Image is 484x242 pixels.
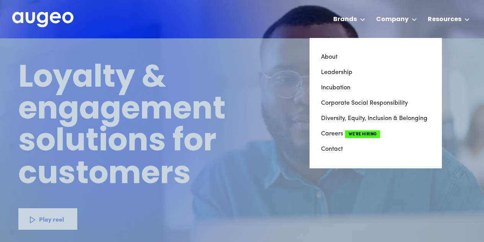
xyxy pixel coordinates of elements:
[345,130,380,138] span: We're Hiring
[310,38,442,168] nav: Company
[321,95,430,111] a: Corporate Social Responsibility
[376,15,409,24] div: Company
[321,65,430,80] a: Leadership
[321,142,430,157] a: Contact
[321,111,430,126] a: Diversity, Equity, Inclusion & Belonging
[12,12,73,28] a: home
[321,126,430,142] a: CareersWe're Hiring
[321,49,430,65] a: About
[333,15,357,24] div: Brands
[321,80,430,95] a: Incubation
[428,15,461,24] div: Resources
[12,12,73,28] img: Augeo's full logo in white.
